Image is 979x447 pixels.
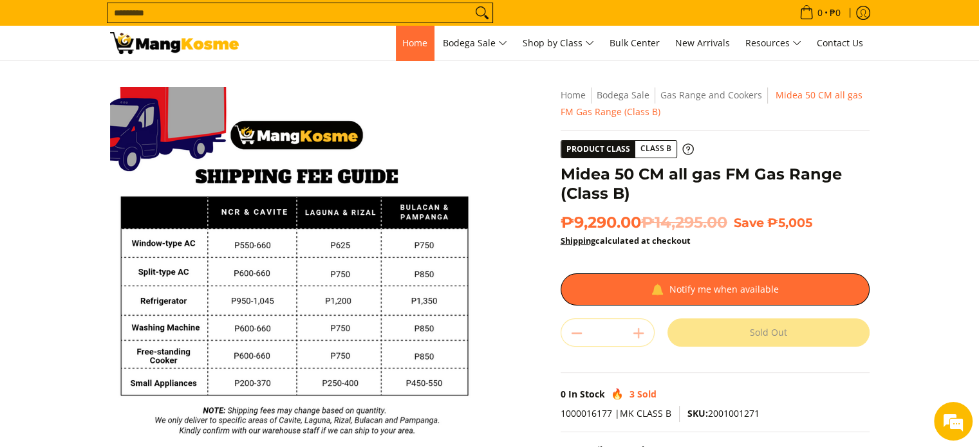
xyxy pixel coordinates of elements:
span: Midea 50 CM all gas FM Gas Range (Class B) [561,89,862,118]
span: ₱0 [828,8,843,17]
span: Contact Us [817,37,863,49]
span: Bulk Center [610,37,660,49]
a: Gas Range and Cookers [660,89,762,101]
nav: Breadcrumbs [561,87,870,120]
span: Home [402,37,427,49]
div: Minimize live chat window [211,6,242,37]
a: Bodega Sale [597,89,649,101]
a: Home [396,26,434,60]
textarea: Type your message and hit 'Enter' [6,305,245,350]
a: New Arrivals [669,26,736,60]
span: 3 [629,388,635,400]
span: 2001001271 [687,407,760,419]
span: Sold [637,388,657,400]
span: Resources [745,35,801,51]
a: Resources [739,26,808,60]
strong: calculated at checkout [561,235,691,246]
a: Shop by Class [516,26,601,60]
span: • [796,6,844,20]
span: Shop by Class [523,35,594,51]
span: Product Class [561,141,635,158]
a: Contact Us [810,26,870,60]
a: Home [561,89,586,101]
nav: Main Menu [252,26,870,60]
h1: Midea 50 CM all gas FM Gas Range (Class B) [561,165,870,203]
span: ₱5,005 [767,215,812,230]
span: 0 [561,388,566,400]
span: Save [734,215,764,230]
a: Bodega Sale [436,26,514,60]
span: Bodega Sale [443,35,507,51]
span: In Stock [568,388,605,400]
a: Product Class Class B [561,140,694,158]
span: SKU: [687,407,708,419]
del: ₱14,295.00 [641,213,727,232]
img: Midea 50CM 4-Burner Gas Range (Silver) l Mang Kosme [110,32,239,54]
button: Search [472,3,492,23]
span: Class B [635,141,676,157]
span: New Arrivals [675,37,730,49]
span: ₱9,290.00 [561,213,727,232]
span: 1000016177 |MK CLASS B [561,407,671,419]
div: Chat with us now [67,72,216,89]
a: Shipping [561,235,595,246]
a: Bulk Center [603,26,666,60]
span: We're online! [75,139,178,269]
span: 0 [816,8,825,17]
